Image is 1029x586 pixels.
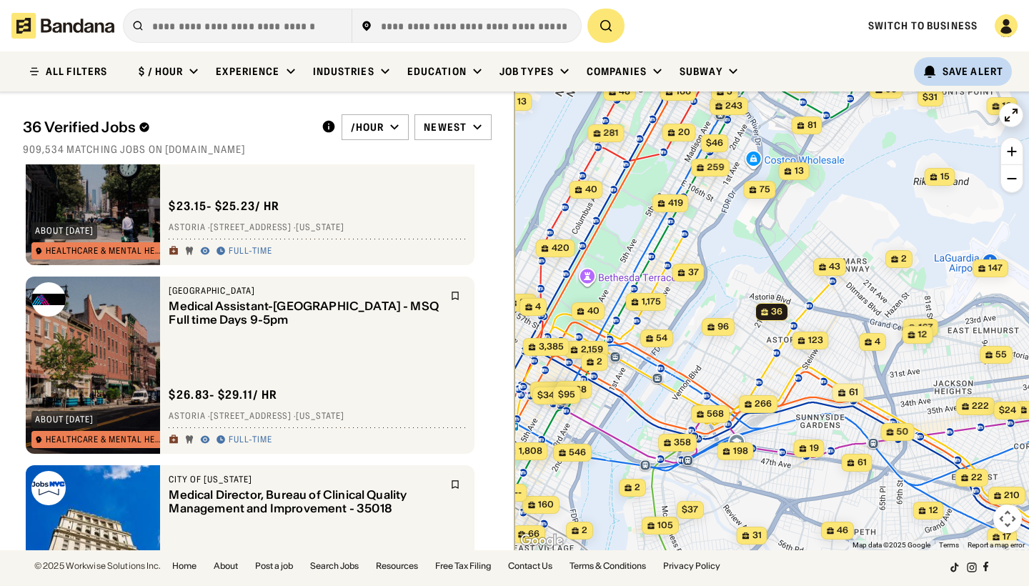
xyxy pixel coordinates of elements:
span: 2 [582,525,587,537]
span: 40 [587,305,600,317]
span: 96 [717,321,729,333]
img: Bandana logotype [11,13,114,39]
span: 43 [829,261,840,273]
a: Free Tax Filing [435,562,491,570]
span: 13 [795,165,804,177]
span: 61 [849,387,859,399]
div: Astoria · [STREET_ADDRESS] · [US_STATE] [169,222,466,234]
a: Terms (opens in new tab) [939,541,959,549]
div: Newest [424,121,467,134]
a: Switch to Business [868,19,978,32]
div: grid [23,164,492,550]
div: 36 Verified Jobs [23,119,310,136]
div: ALL FILTERS [46,66,107,76]
span: 40 [585,184,597,196]
span: $24 [999,404,1016,415]
div: Job Types [499,65,554,78]
span: 358 [674,437,691,449]
span: 1,808 [519,445,542,457]
div: Education [407,65,467,78]
div: Subway [680,65,722,78]
span: 420 [552,242,570,254]
span: 16 [1003,100,1012,112]
span: $340 [537,389,561,400]
div: Companies [587,65,647,78]
span: 46 [837,525,848,537]
span: 266 [755,398,772,410]
span: 105 [657,520,673,532]
span: $95 [558,389,575,399]
span: 66 [528,528,540,540]
a: Resources [376,562,418,570]
span: 15 [940,171,950,183]
div: Medical Assistant-[GEOGRAPHIC_DATA] - MSQ Full time Days 9-5pm [169,299,442,327]
span: 1,175 [642,296,661,308]
div: Healthcare & Mental Health [46,247,163,255]
span: 198 [733,445,748,457]
span: 22 [971,472,983,484]
span: 85 [520,297,531,309]
div: $ / hour [139,65,183,78]
span: $46 [706,137,723,148]
span: 2 [901,253,907,265]
a: About [214,562,238,570]
span: 210 [1004,490,1020,502]
div: Full-time [229,246,272,257]
a: Contact Us [508,562,552,570]
span: 2,159 [581,344,603,356]
div: Medical Director, Bureau of Clinical Quality Management and Improvement - 35018 [169,488,442,515]
span: 160 [538,499,554,511]
span: 81 [807,119,817,131]
div: Experience [216,65,279,78]
span: 55 [995,349,1007,361]
a: Report a map error [968,541,1025,549]
button: Map camera controls [993,505,1022,533]
span: 147 [988,262,1003,274]
div: Full-time [229,434,272,446]
div: [GEOGRAPHIC_DATA] [169,285,442,297]
div: Healthcare & Mental Health [46,435,163,444]
a: Post a job [255,562,293,570]
span: 2 [597,356,602,368]
a: Terms & Conditions [570,562,646,570]
div: /hour [351,121,384,134]
div: Astoria · [STREET_ADDRESS] · [US_STATE] [169,411,466,422]
span: 12 [918,329,928,341]
span: 4 [535,301,541,313]
span: 281 [604,127,619,139]
span: 31 [752,530,762,542]
span: 123 [808,334,823,347]
span: $37 [682,504,698,515]
span: 568 [707,408,724,420]
span: 36 [771,306,782,318]
span: 13 [517,96,527,108]
div: © 2025 Workwise Solutions Inc. [34,562,161,570]
div: Save Alert [943,65,1003,78]
span: 61 [857,457,867,469]
a: Home [172,562,197,570]
div: about [DATE] [35,227,94,235]
span: Map data ©2025 Google [852,541,930,549]
span: 419 [668,197,683,209]
span: 3,385 [539,341,564,353]
span: 5 [727,86,732,98]
span: 243 [725,100,742,112]
a: Search Jobs [310,562,359,570]
a: Privacy Policy [663,562,720,570]
span: 4 [875,336,880,348]
span: 75 [760,184,770,196]
span: 167 [918,322,933,334]
a: Open this area in Google Maps (opens a new window) [518,532,565,550]
div: City of [US_STATE] [169,474,442,485]
span: 48 [619,86,630,98]
span: 222 [972,400,989,412]
span: 166 [676,86,691,98]
div: $ 23.15 - $25.23 / hr [169,199,279,214]
img: City of New York logo [31,471,66,505]
span: $31 [923,91,938,102]
span: 2 [635,482,640,494]
div: 909,534 matching jobs on [DOMAIN_NAME] [23,143,492,156]
img: Google [518,532,565,550]
span: 6,189 [546,384,568,397]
